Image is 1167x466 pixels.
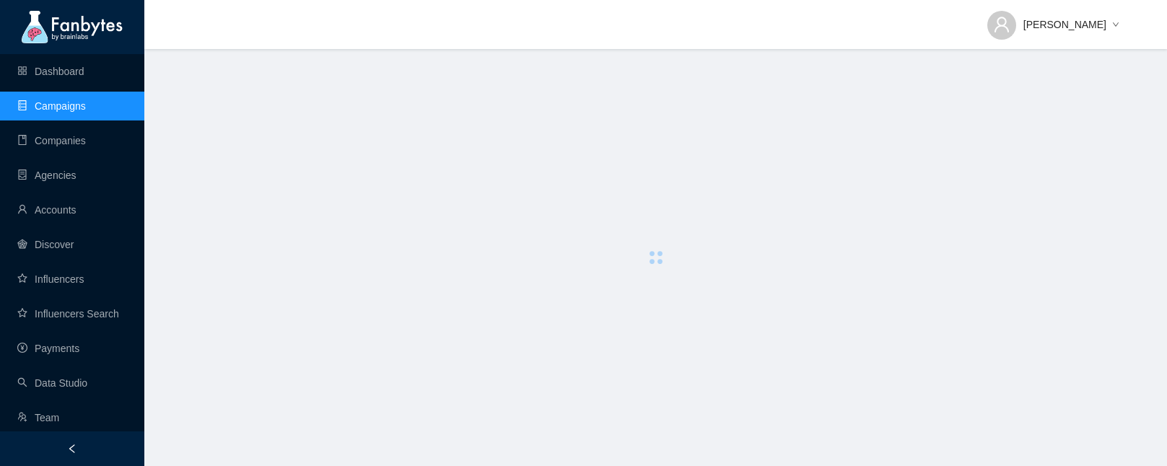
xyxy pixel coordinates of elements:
a: pay-circlePayments [17,343,79,354]
a: appstoreDashboard [17,66,84,77]
span: [PERSON_NAME] [1023,17,1106,32]
a: starInfluencers [17,273,84,285]
a: containerAgencies [17,170,77,181]
span: left [67,444,77,454]
a: searchData Studio [17,377,87,389]
button: [PERSON_NAME]down [976,7,1131,30]
a: radar-chartDiscover [17,239,74,250]
a: bookCompanies [17,135,86,146]
a: userAccounts [17,204,77,216]
span: user [993,16,1010,33]
a: usergroup-addTeam [17,412,59,423]
span: down [1112,21,1119,30]
a: databaseCampaigns [17,100,86,112]
a: starInfluencers Search [17,308,119,320]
